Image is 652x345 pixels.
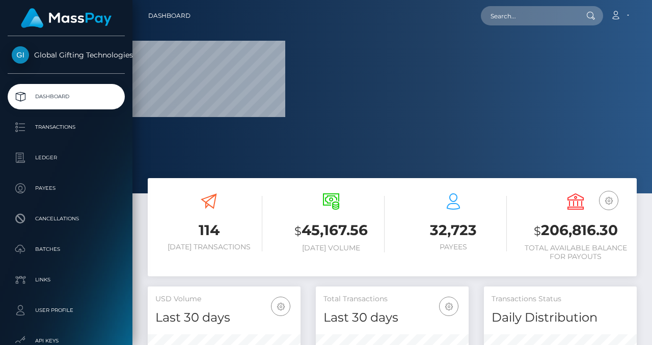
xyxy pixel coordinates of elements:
[492,309,629,327] h4: Daily Distribution
[155,243,262,251] h6: [DATE] Transactions
[323,294,461,304] h5: Total Transactions
[8,298,125,323] a: User Profile
[12,303,121,318] p: User Profile
[12,211,121,226] p: Cancellations
[522,220,629,241] h3: 206,816.30
[8,50,125,60] span: Global Gifting Technologies Inc
[12,272,121,287] p: Links
[481,6,577,25] input: Search...
[8,84,125,109] a: Dashboard
[492,294,629,304] h5: Transactions Status
[522,244,629,261] h6: Total Available Balance for Payouts
[155,220,262,240] h3: 114
[8,267,125,293] a: Links
[21,8,112,28] img: MassPay Logo
[400,243,507,251] h6: Payees
[12,120,121,135] p: Transactions
[12,46,29,64] img: Global Gifting Technologies Inc
[8,237,125,262] a: Batches
[8,176,125,201] a: Payees
[8,206,125,232] a: Cancellations
[400,220,507,240] h3: 32,723
[323,309,461,327] h4: Last 30 days
[155,294,293,304] h5: USD Volume
[148,5,191,26] a: Dashboard
[278,244,385,252] h6: [DATE] Volume
[294,224,302,238] small: $
[12,242,121,257] p: Batches
[12,150,121,165] p: Ledger
[8,145,125,170] a: Ledger
[12,89,121,104] p: Dashboard
[12,181,121,196] p: Payees
[8,114,125,140] a: Transactions
[155,309,293,327] h4: Last 30 days
[534,224,541,238] small: $
[278,220,385,241] h3: 45,167.56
